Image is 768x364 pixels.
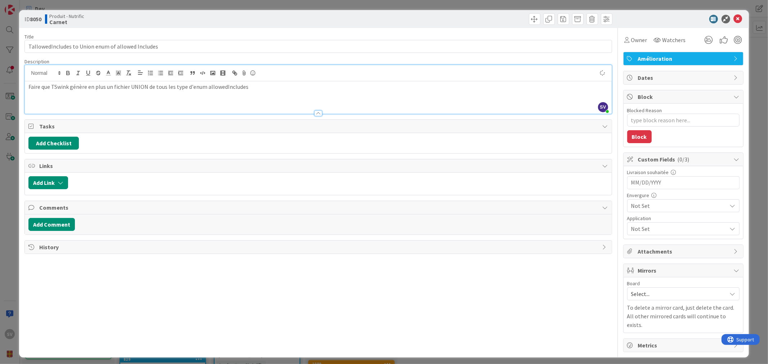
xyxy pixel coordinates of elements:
span: Watchers [663,36,686,44]
span: Tasks [39,122,598,131]
button: Add Comment [28,218,75,231]
label: Title [24,33,34,40]
span: Custom Fields [638,155,730,164]
span: Produit - Nutrific [49,13,84,19]
span: Block [638,92,730,101]
div: Envergure [627,193,740,198]
button: Add Link [28,176,68,189]
span: Dates [638,73,730,82]
div: Livraison souhaitée [627,170,740,175]
span: Support [15,1,33,10]
span: Attachments [638,247,730,256]
span: Mirrors [638,266,730,275]
label: Blocked Reason [627,107,662,114]
span: Select... [631,289,723,299]
p: To delete a mirror card, just delete the card. All other mirrored cards will continue to exists. [627,303,740,329]
div: Application [627,216,740,221]
span: Board [627,281,640,286]
button: Add Checklist [28,137,79,150]
span: SV [598,102,608,112]
span: Links [39,161,598,170]
span: Comments [39,203,598,212]
input: type card name here... [24,40,612,53]
b: 8050 [30,15,41,23]
span: Owner [631,36,647,44]
input: MM/DD/YYYY [631,177,736,189]
span: ( 0/3 ) [678,156,690,163]
span: Not Set [631,201,723,211]
b: Carnet [49,19,84,25]
span: Amélioration [638,54,730,63]
span: Description [24,58,49,65]
button: Block [627,130,652,143]
span: Metrics [638,341,730,350]
span: History [39,243,598,251]
span: ID [24,15,41,23]
p: Faire que TSwink génère en plus un fichier UNION de tous les type d'enum allowedIncludes [28,83,608,91]
span: Not Set [631,224,723,234]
